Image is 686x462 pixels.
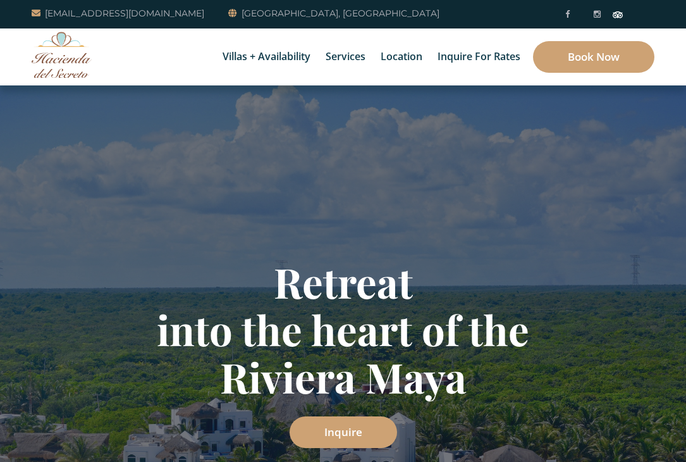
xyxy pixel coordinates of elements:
[431,28,527,85] a: Inquire for Rates
[228,6,439,21] a: [GEOGRAPHIC_DATA], [GEOGRAPHIC_DATA]
[374,28,429,85] a: Location
[613,11,623,18] img: Tripadvisor_logomark.svg
[32,32,92,78] img: Awesome Logo
[290,416,397,448] a: Inquire
[319,28,372,85] a: Services
[216,28,317,85] a: Villas + Availability
[49,258,637,401] h1: Retreat into the heart of the Riviera Maya
[32,6,204,21] a: [EMAIL_ADDRESS][DOMAIN_NAME]
[533,41,654,73] a: Book Now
